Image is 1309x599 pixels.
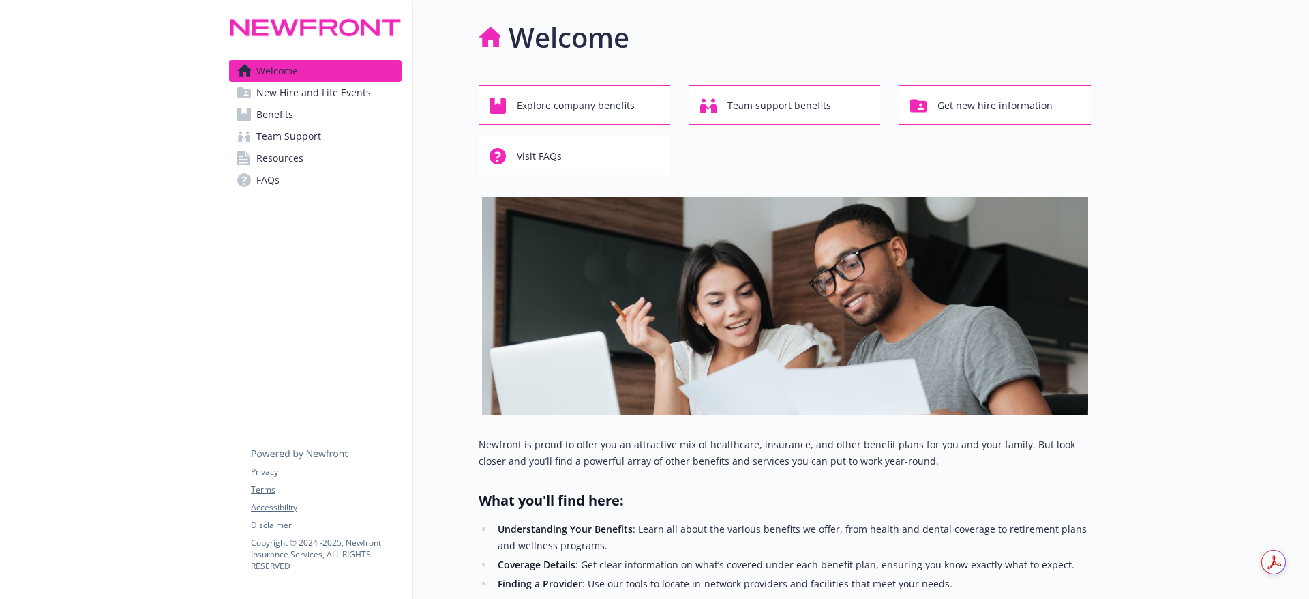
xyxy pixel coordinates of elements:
[479,491,1091,510] h2: What you'll find here:
[229,169,402,191] a: FAQs
[256,104,293,126] span: Benefits
[498,558,575,571] strong: Coverage Details
[229,60,402,82] a: Welcome
[256,126,321,147] span: Team Support
[251,484,401,496] a: Terms
[229,104,402,126] a: Benefits
[251,537,401,572] p: Copyright © 2024 - 2025 , Newfront Insurance Services, ALL RIGHTS RESERVED
[229,82,402,104] a: New Hire and Life Events
[498,523,633,536] strong: Understanding Your Benefits
[256,169,280,191] span: FAQs
[479,85,670,125] button: Explore company benefits
[256,147,303,169] span: Resources
[494,521,1091,554] li: : Learn all about the various benefits we offer, from health and dental coverage to retirement pl...
[229,147,402,169] a: Resources
[498,577,582,590] strong: Finding a Provider
[689,85,881,125] button: Team support benefits
[494,557,1091,573] li: : Get clear information on what’s covered under each benefit plan, ensuring you know exactly what...
[727,93,831,119] span: Team support benefits
[937,93,1053,119] span: Get new hire information
[494,576,1091,592] li: : Use our tools to locate in-network providers and facilities that meet your needs.
[479,437,1091,469] p: Newfront is proud to offer you an attractive mix of healthcare, insurance, and other benefit plan...
[509,17,629,58] h1: Welcome
[899,85,1091,125] button: Get new hire information
[229,126,402,147] a: Team Support
[517,143,562,169] span: Visit FAQs
[256,82,371,104] span: New Hire and Life Events
[251,519,401,531] a: Disclaimer
[251,466,401,478] a: Privacy
[482,197,1088,415] img: overview page banner
[256,60,298,82] span: Welcome
[517,93,635,119] span: Explore company benefits
[479,136,670,175] button: Visit FAQs
[251,501,401,514] a: Accessibility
